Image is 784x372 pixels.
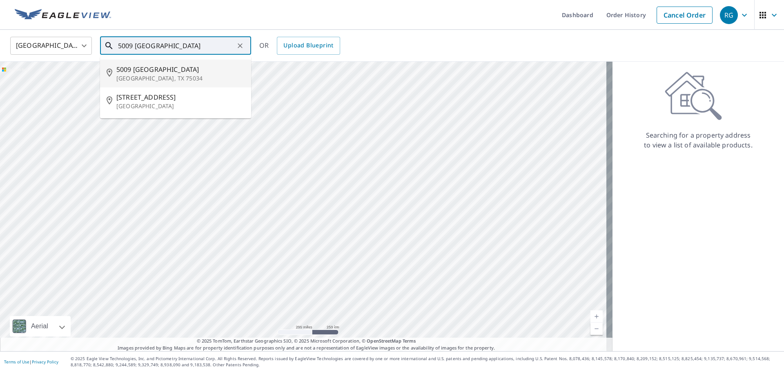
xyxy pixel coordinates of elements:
[720,6,738,24] div: RG
[657,7,713,24] a: Cancel Order
[590,310,603,323] a: Current Level 5, Zoom In
[10,316,71,336] div: Aerial
[403,338,416,344] a: Terms
[644,130,753,150] p: Searching for a property address to view a list of available products.
[10,34,92,57] div: [GEOGRAPHIC_DATA]
[118,34,234,57] input: Search by address or latitude-longitude
[116,74,245,82] p: [GEOGRAPHIC_DATA], TX 75034
[277,37,340,55] a: Upload Blueprint
[234,40,246,51] button: Clear
[197,338,416,345] span: © 2025 TomTom, Earthstar Geographics SIO, © 2025 Microsoft Corporation, ©
[4,359,58,364] p: |
[283,40,333,51] span: Upload Blueprint
[32,359,58,365] a: Privacy Policy
[116,65,245,74] span: 5009 [GEOGRAPHIC_DATA]
[259,37,340,55] div: OR
[590,323,603,335] a: Current Level 5, Zoom Out
[71,356,780,368] p: © 2025 Eagle View Technologies, Inc. and Pictometry International Corp. All Rights Reserved. Repo...
[15,9,111,21] img: EV Logo
[29,316,51,336] div: Aerial
[4,359,29,365] a: Terms of Use
[116,92,245,102] span: [STREET_ADDRESS]
[116,102,245,110] p: [GEOGRAPHIC_DATA]
[367,338,401,344] a: OpenStreetMap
